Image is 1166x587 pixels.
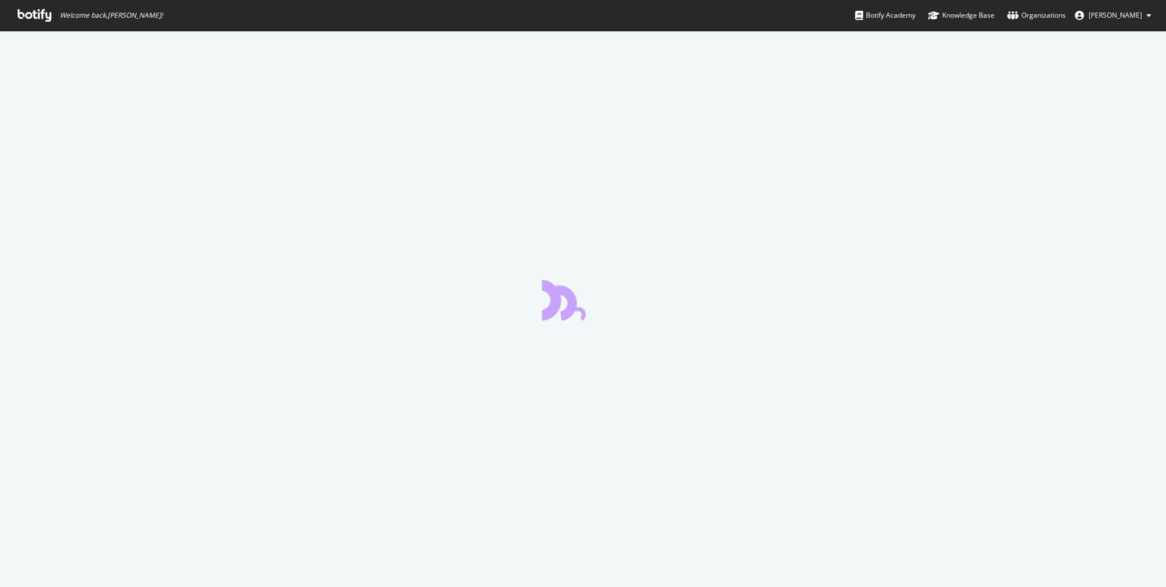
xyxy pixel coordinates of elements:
[1089,10,1142,20] span: Andre Ramos
[60,11,163,20] span: Welcome back, [PERSON_NAME] !
[855,10,915,21] div: Botify Academy
[928,10,995,21] div: Knowledge Base
[1066,6,1160,24] button: [PERSON_NAME]
[1007,10,1066,21] div: Organizations
[542,280,624,321] div: animation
